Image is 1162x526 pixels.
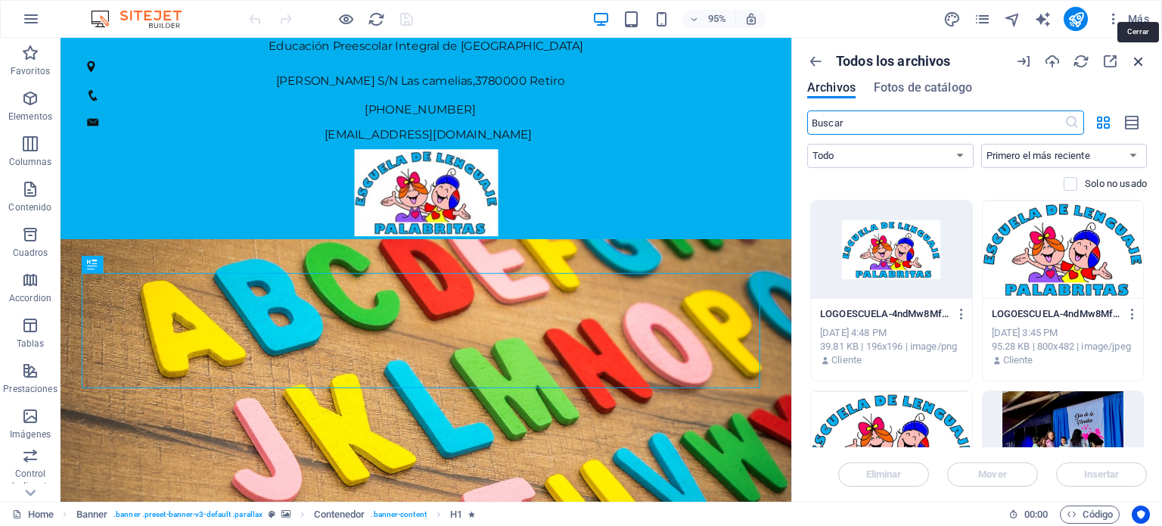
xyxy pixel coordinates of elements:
[371,506,426,524] span: . banner-content
[3,383,57,395] p: Prestaciones
[76,506,476,524] nav: breadcrumb
[337,10,355,28] button: Haz clic para salir del modo de previsualización y seguir editando
[1067,506,1113,524] span: Código
[8,110,52,123] p: Elementos
[974,11,991,28] i: Páginas (Ctrl+Alt+S)
[807,110,1064,135] input: Buscar
[1008,506,1049,524] h6: Tiempo de la sesión
[1034,11,1052,28] i: AI Writer
[87,10,200,28] img: Editor Logo
[973,10,991,28] button: pages
[1033,10,1052,28] button: text_generator
[682,10,736,28] button: 95%
[992,326,1135,340] div: [DATE] 3:45 PM
[1073,53,1089,70] i: Volver a cargar
[1067,11,1085,28] i: Publicar
[8,201,51,213] p: Contenido
[1100,7,1155,31] button: Más
[820,340,963,353] div: 39.81 KB | 196x196 | image/png
[269,510,275,518] i: Este elemento es un preajuste personalizable
[807,79,856,97] span: Archivos
[943,10,961,28] button: design
[9,156,52,168] p: Columnas
[836,53,951,70] p: Todos los archivos
[943,11,961,28] i: Diseño (Ctrl+Alt+Y)
[1003,353,1033,367] p: Cliente
[9,292,51,304] p: Accordion
[450,506,462,524] span: Haz clic para seleccionar y doble clic para editar
[1060,506,1120,524] button: Código
[281,510,290,518] i: Este elemento contiene un fondo
[1064,7,1088,31] button: publish
[744,12,758,26] i: Al redimensionar, ajustar el nivel de zoom automáticamente para ajustarse al dispositivo elegido.
[1035,509,1037,520] span: :
[1085,177,1147,191] p: Solo muestra los archivos que no están usándose en el sitio web. Los archivos añadidos durante es...
[831,353,862,367] p: Cliente
[1024,506,1048,524] span: 00 00
[1106,11,1149,26] span: Más
[992,307,1120,321] p: LOGOESCUELA-4ndMw8MfGWMqua2i_MxK_Q.JPG
[367,10,385,28] button: reload
[468,510,475,518] i: El elemento contiene una animación
[1003,10,1021,28] button: navigator
[807,53,824,70] i: Mostrar todas las carpetas
[820,326,963,340] div: [DATE] 4:48 PM
[368,11,385,28] i: Volver a cargar página
[314,506,365,524] span: Haz clic para seleccionar y doble clic para editar
[13,247,48,259] p: Cuadros
[12,506,54,524] a: Haz clic para cancelar la selección y doble clic para abrir páginas
[1004,11,1021,28] i: Navegador
[76,506,108,524] span: Haz clic para seleccionar y doble clic para editar
[1101,53,1118,70] i: Maximizar
[1015,53,1032,70] i: Importación de URL
[17,338,45,350] p: Tablas
[874,79,972,97] span: Fotos de catálogo
[10,428,51,440] p: Imágenes
[705,10,729,28] h6: 95%
[113,506,263,524] span: . banner .preset-banner-v3-default .parallax
[820,307,949,321] p: LOGOESCUELA-4ndMw8MfGWMqua2i_MxK_Q-KNp_3-8Gm8_fr_paZnMf_g.png
[11,65,50,77] p: Favoritos
[1132,506,1150,524] button: Usercentrics
[1044,53,1061,70] i: Cargar
[992,340,1135,353] div: 95.28 KB | 800x482 | image/jpeg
